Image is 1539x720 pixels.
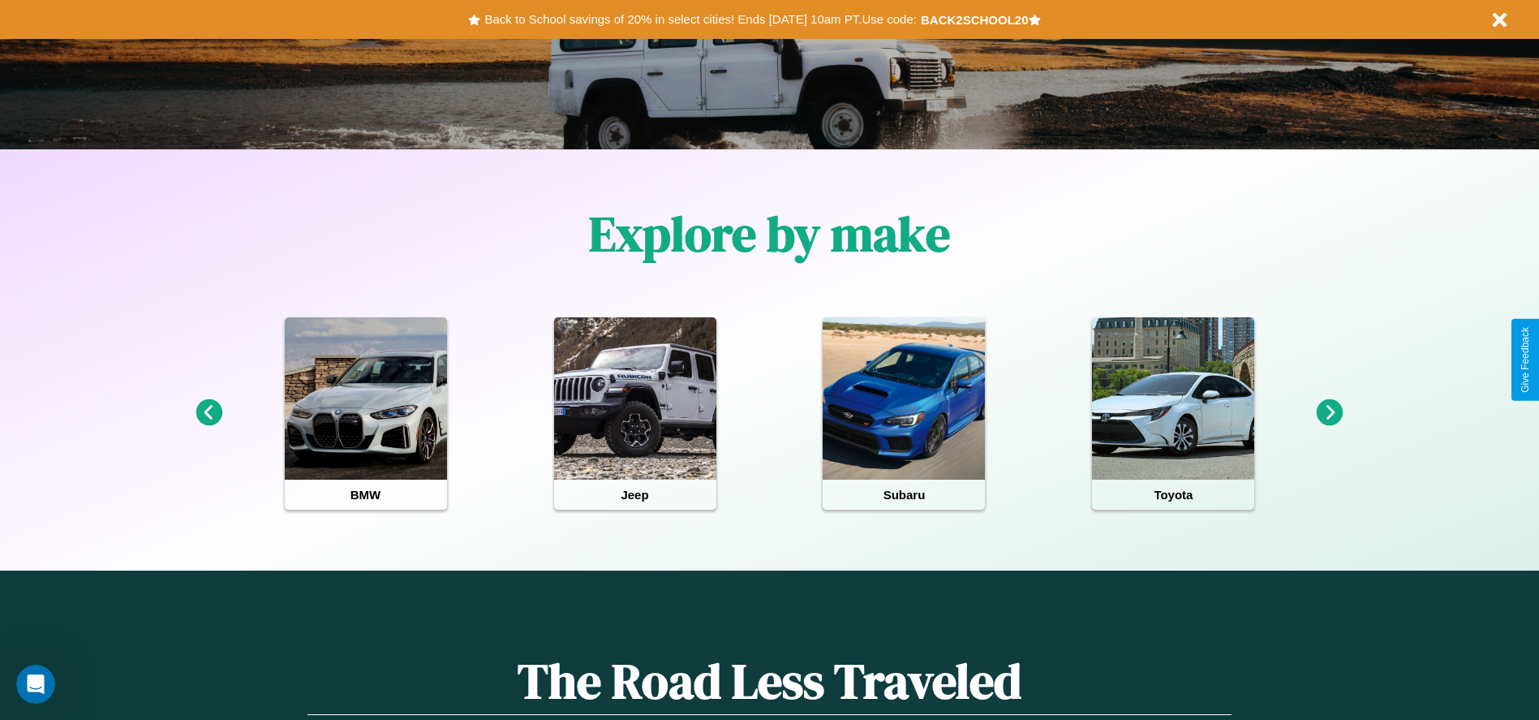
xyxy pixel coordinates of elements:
[307,648,1231,715] h1: The Road Less Traveled
[285,480,447,510] h4: BMW
[480,8,920,31] button: Back to School savings of 20% in select cities! Ends [DATE] 10am PT.Use code:
[16,665,55,704] iframe: Intercom live chat
[554,480,716,510] h4: Jeep
[921,13,1029,27] b: BACK2SCHOOL20
[1092,480,1254,510] h4: Toyota
[823,480,985,510] h4: Subaru
[1520,327,1531,393] div: Give Feedback
[589,200,950,267] h1: Explore by make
